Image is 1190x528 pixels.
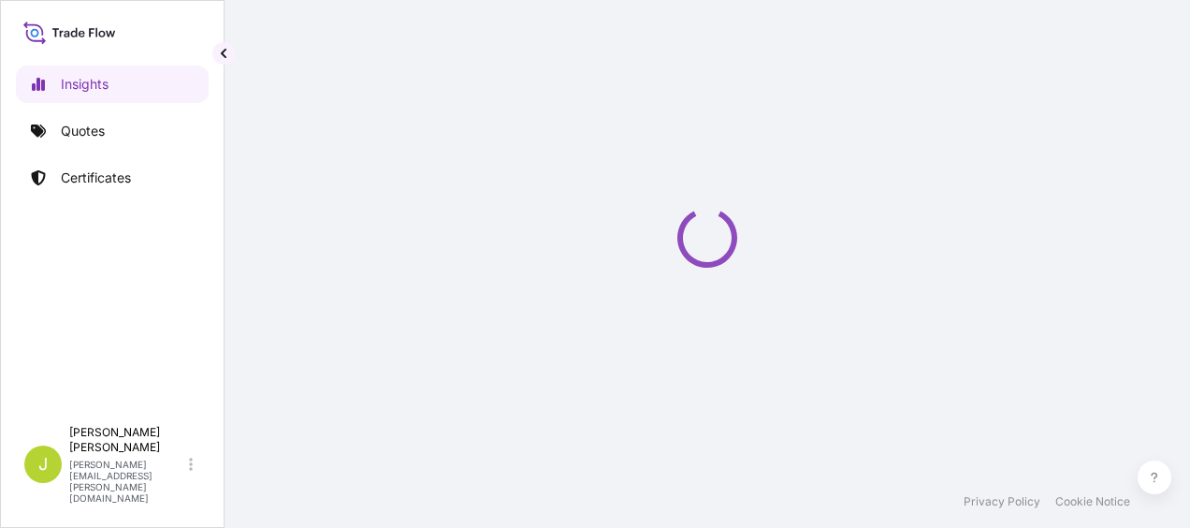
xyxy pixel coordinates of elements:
a: Cookie Notice [1055,494,1130,509]
a: Insights [16,66,209,103]
p: Certificates [61,169,131,187]
p: [PERSON_NAME] [PERSON_NAME] [69,425,185,455]
p: [PERSON_NAME][EMAIL_ADDRESS][PERSON_NAME][DOMAIN_NAME] [69,459,185,504]
span: J [38,455,48,474]
p: Quotes [61,122,105,140]
a: Quotes [16,112,209,150]
a: Certificates [16,159,209,197]
p: Insights [61,75,109,94]
a: Privacy Policy [964,494,1040,509]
